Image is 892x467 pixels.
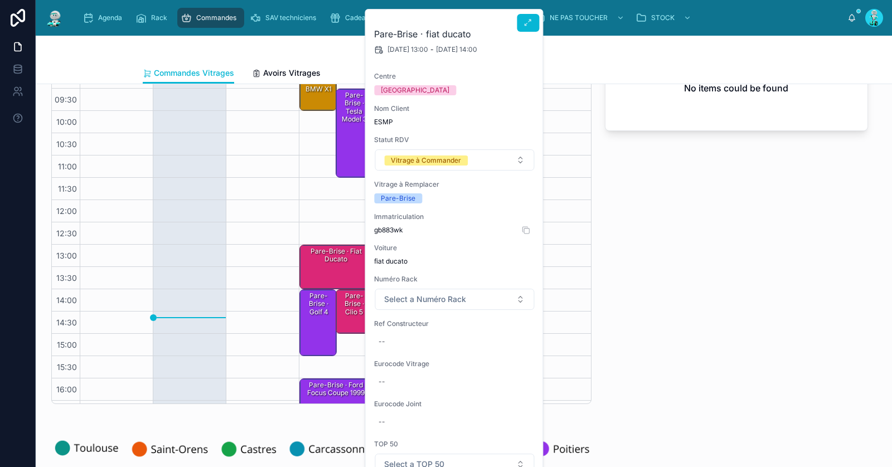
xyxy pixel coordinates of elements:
span: 12:00 [54,206,80,216]
span: 14:00 [54,295,80,305]
span: Centre [374,72,535,81]
span: 10:00 [54,117,80,127]
span: Ref Constructeur [374,319,535,328]
div: -- [379,417,385,426]
a: Rack [132,8,175,28]
span: Agenda [98,13,122,22]
span: Voiture [374,244,535,252]
span: Cadeaux [345,13,374,22]
span: Numéro Rack [374,275,535,284]
a: Avoirs Vitrages [252,63,321,85]
span: 15:30 [54,362,80,372]
span: 12:30 [54,228,80,238]
img: App logo [45,9,65,27]
span: Select a Numéro Rack [384,294,466,305]
span: 11:00 [55,162,80,171]
div: Pare-Brise · BMW x1 [300,67,337,110]
span: Commandes [196,13,236,22]
a: Assurances [451,8,515,28]
div: Pare-Brise · golf 4 [302,291,336,317]
span: ESMP [374,118,535,127]
span: 10:30 [54,139,80,149]
span: NE PAS TOUCHER [550,13,608,22]
div: Vitrage à Commander [391,155,461,166]
a: Commandes Vitrages [143,63,234,84]
span: SAV techniciens [265,13,316,22]
span: 16:00 [54,385,80,394]
span: 13:00 [54,251,80,260]
span: Commandes Vitrages [154,67,234,79]
button: Select Button [375,289,534,310]
span: [DATE] 14:00 [436,45,477,54]
a: NE PAS TOUCHER [531,8,630,28]
a: Agenda [79,8,130,28]
div: Pare-Brise · golf 4 [300,290,337,356]
button: Select Button [375,149,534,171]
div: [GEOGRAPHIC_DATA] [381,85,449,95]
span: [DATE] 13:00 [387,45,428,54]
div: Pare-Brise [381,193,415,203]
span: 11:30 [55,184,80,193]
span: gb883wk [374,226,535,235]
a: SAV techniciens [246,8,324,28]
div: Pare-Brise · fiat ducato [302,246,371,265]
div: -- [379,337,385,346]
span: 14:30 [54,318,80,327]
div: Pare-Brise · Ford focus coupe 1999 [300,379,371,445]
div: Pare-Brise · Ford focus coupe 1999 [302,380,371,398]
div: Pare-Brise · fiat ducato [300,245,371,289]
span: TOP 50 [374,440,535,449]
span: Immatriculation [374,212,535,221]
span: Statut RDV [374,135,535,144]
a: STOCK [632,8,697,28]
span: Rack [151,13,167,22]
span: Avoirs Vitrages [263,67,321,79]
a: Cadeaux [326,8,381,28]
span: - [430,45,434,54]
span: 15:00 [54,340,80,349]
h2: Pare-Brise · fiat ducato [374,27,535,41]
div: Pare-Brise · clio 5 [336,290,371,333]
a: Parrainages [384,8,449,28]
span: Vitrage à Remplacer [374,180,535,189]
div: Pare-Brise · Tesla model 3 [338,90,371,125]
div: -- [379,377,385,386]
span: fiat ducato [374,257,535,266]
span: Nom Client [374,104,535,113]
span: Eurocode Joint [374,400,535,408]
span: Eurocode Vitrage [374,359,535,368]
div: scrollable content [74,6,847,30]
span: 13:30 [54,273,80,283]
div: Pare-Brise · clio 5 [338,291,371,317]
div: Pare-Brise · Tesla model 3 [336,89,371,177]
span: 09:30 [52,95,80,104]
h2: No items could be found [684,81,788,95]
span: STOCK [651,13,675,22]
a: Commandes [177,8,244,28]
